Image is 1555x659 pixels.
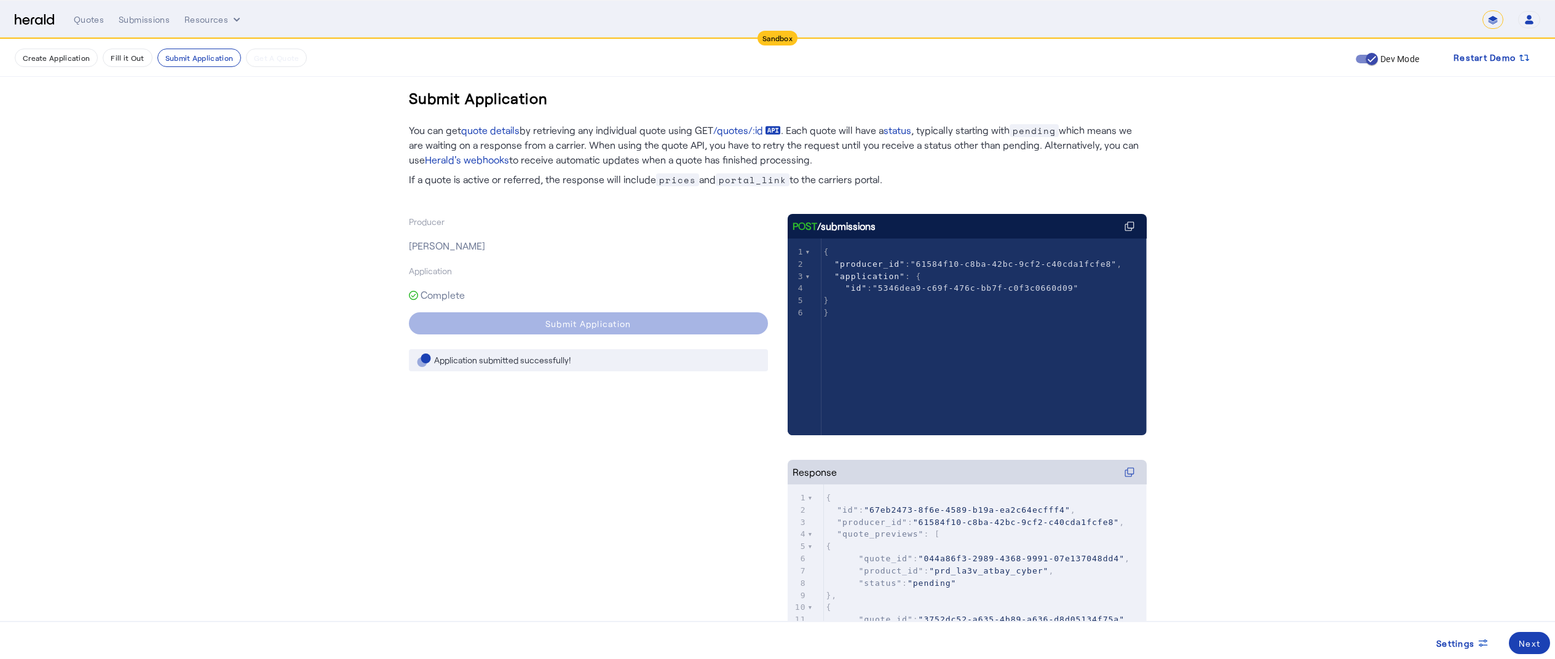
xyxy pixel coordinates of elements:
[826,518,1125,527] span: : ,
[826,615,1130,624] span: : ,
[1010,124,1059,137] span: pending
[421,288,465,302] span: Complete
[858,554,912,563] span: "quote_id"
[826,578,957,588] span: :
[1426,632,1499,654] button: Settings
[824,247,829,256] span: {
[793,219,876,234] div: /submissions
[872,283,1078,293] span: "5346dea9-c69f-476c-bb7f-c0f3c0660d09"
[913,518,1119,527] span: "61584f10-c8ba-42bc-9cf2-c40cda1fcfe8"
[929,566,1048,575] span: "prd_la3v_atbay_cyber"
[1378,53,1419,65] label: Dev Mode
[919,554,1125,563] span: "044a86f3-2989-4368-9991-07e137048dd4"
[788,565,808,577] div: 7
[826,529,940,539] span: : [
[119,14,170,26] div: Submissions
[824,272,922,281] span: : {
[858,615,912,624] span: "quote_id"
[911,259,1117,269] span: "61584f10-c8ba-42bc-9cf2-c40cda1fcfe8"
[884,123,911,138] a: status
[74,14,104,26] div: Quotes
[409,209,445,227] span: Producer
[788,492,808,504] div: 1
[409,229,768,263] p: [PERSON_NAME]
[15,49,98,67] button: Create Application
[826,602,832,612] span: {
[246,49,307,67] button: Get A Quote
[837,529,924,539] span: "quote_previews"
[824,296,829,305] span: }
[788,282,805,294] div: 4
[908,578,956,588] span: "pending"
[788,294,805,307] div: 5
[434,354,571,366] div: Application submitted successfully!
[824,283,1079,293] span: :
[793,219,817,234] span: POST
[409,258,452,276] span: Application
[788,601,808,614] div: 10
[788,258,805,270] div: 2
[864,505,1070,515] span: "67eb2473-8f6e-4589-b19a-ea2c64ecfff4"
[1519,637,1540,650] div: Next
[788,553,808,565] div: 6
[15,14,54,26] img: Herald Logo
[409,167,1147,187] p: If a quote is active or referred, the response will include and to the carriers portal.
[788,246,805,258] div: 1
[713,123,781,138] a: /quotes/:id
[656,173,699,186] span: prices
[788,590,808,602] div: 9
[826,566,1054,575] span: : ,
[837,518,908,527] span: "producer_id"
[858,578,902,588] span: "status"
[1444,47,1540,69] button: Restart Demo
[788,214,1147,411] herald-code-block: /submissions
[758,31,797,45] div: Sandbox
[788,528,808,540] div: 4
[409,89,1147,108] h3: Submit Application
[1509,632,1550,654] button: Next
[793,465,837,479] div: Response
[919,615,1125,624] span: "3752dc52-a635-4b89-a636-d8d05134f75a"
[461,123,520,138] a: quote details
[834,272,905,281] span: "application"
[788,460,1147,657] herald-code-block: Response
[788,540,808,553] div: 5
[103,49,152,67] button: Fill it Out
[788,504,808,516] div: 2
[157,49,241,67] button: Submit Application
[845,283,867,293] span: "id"
[425,152,509,167] a: Herald's webhooks
[1436,637,1474,650] span: Settings
[826,591,837,600] span: },
[788,614,808,626] div: 11
[826,505,1076,515] span: : ,
[788,270,805,283] div: 3
[826,493,832,502] span: {
[837,505,858,515] span: "id"
[826,554,1130,563] span: : ,
[1454,50,1516,65] span: Restart Demo
[716,173,789,186] span: portal_link
[824,308,829,317] span: }
[826,542,832,551] span: {
[788,307,805,319] div: 6
[834,259,905,269] span: "producer_id"
[409,108,1147,167] p: You can get by retrieving any individual quote using GET . Each quote will have a , typically sta...
[858,566,924,575] span: "product_id"
[788,516,808,529] div: 3
[788,577,808,590] div: 8
[184,14,243,26] button: Resources dropdown menu
[824,259,1123,269] span: : ,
